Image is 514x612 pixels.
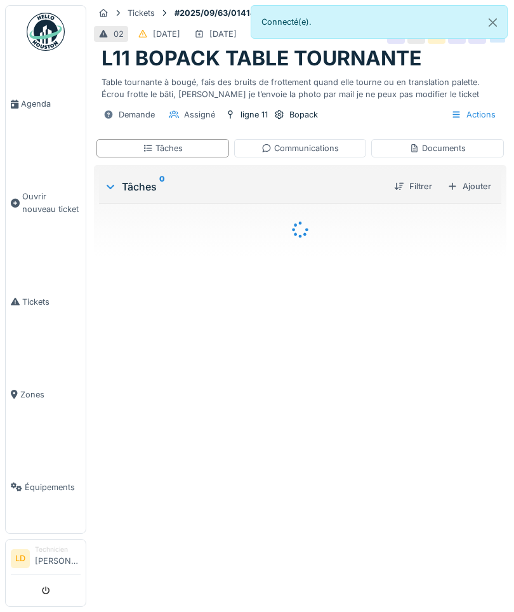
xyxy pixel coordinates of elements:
[119,109,155,121] div: Demande
[22,190,81,215] span: Ouvrir nouveau ticket
[442,178,496,195] div: Ajouter
[114,28,124,40] div: 02
[289,109,318,121] div: Bopack
[6,441,86,533] a: Équipements
[11,545,81,575] a: LD Technicien[PERSON_NAME]
[11,549,30,568] li: LD
[209,28,237,40] div: [DATE]
[409,142,466,154] div: Documents
[6,255,86,348] a: Tickets
[153,28,180,40] div: [DATE]
[251,5,508,39] div: Connecté(e).
[6,58,86,150] a: Agenda
[21,98,81,110] span: Agenda
[184,109,215,121] div: Assigné
[6,150,86,255] a: Ouvrir nouveau ticket
[25,481,81,493] span: Équipements
[478,6,507,39] button: Close
[104,179,384,194] div: Tâches
[20,389,81,401] span: Zones
[35,545,81,572] li: [PERSON_NAME]
[128,7,155,19] div: Tickets
[102,71,499,100] div: Table tournante à bougé, fais des bruits de frottement quand elle tourne ou en translation palett...
[261,142,339,154] div: Communications
[102,46,421,70] h1: L11 BOPACK TABLE TOURNANTE
[445,105,501,124] div: Actions
[27,13,65,51] img: Badge_color-CXgf-gQk.svg
[159,179,165,194] sup: 0
[389,178,437,195] div: Filtrer
[22,296,81,308] span: Tickets
[143,142,183,154] div: Tâches
[6,348,86,441] a: Zones
[35,545,81,554] div: Technicien
[241,109,268,121] div: ligne 11
[169,7,261,19] strong: #2025/09/63/01414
